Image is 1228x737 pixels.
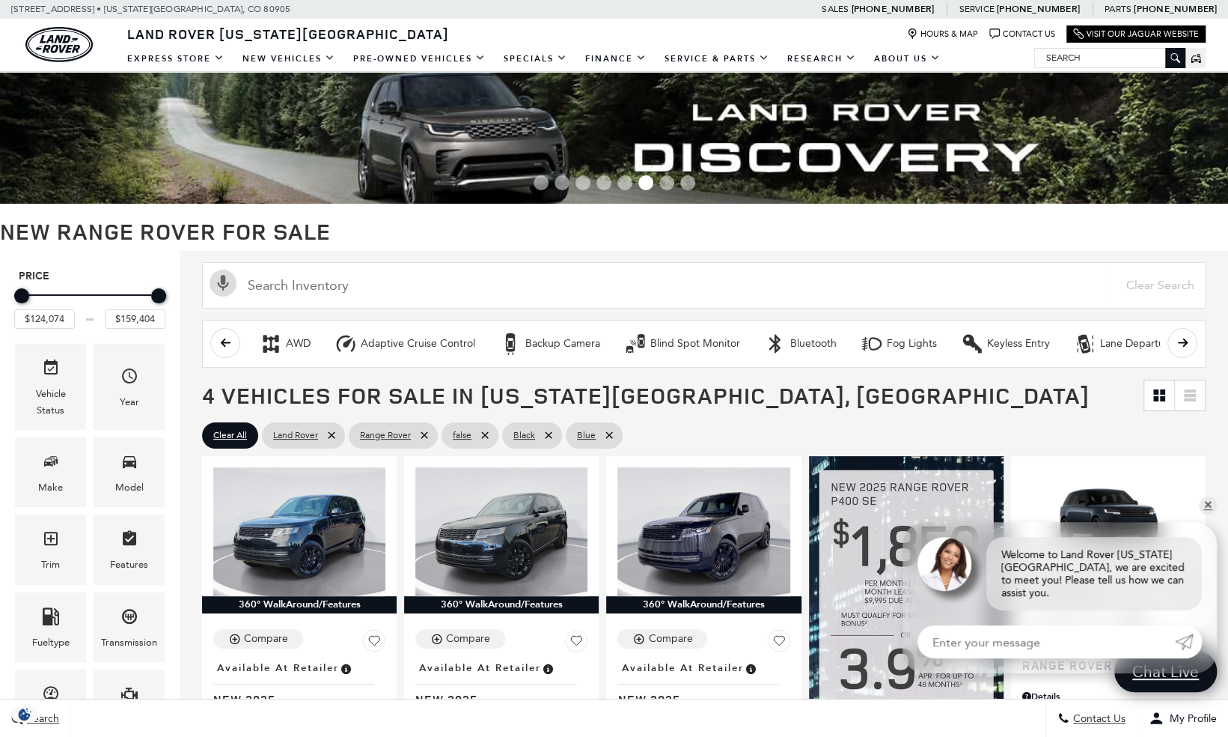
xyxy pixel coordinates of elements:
[363,629,385,658] button: Save Vehicle
[534,175,549,190] span: Go to slide 1
[38,479,63,496] div: Make
[360,426,411,445] span: Range Rover
[210,270,236,297] svg: Click to toggle on voice search
[213,692,374,707] span: New 2025
[790,337,837,351] div: Bluetooth
[94,592,165,662] div: TransmissionTransmission
[499,333,522,355] div: Backup Camera
[907,28,978,40] a: Hours & Map
[15,344,86,430] div: VehicleVehicle Status
[7,706,42,722] section: Click to Open Cookie Consent Modal
[617,467,789,597] img: 2025 LAND ROVER Range Rover SE
[513,426,535,445] span: Black
[1105,4,1131,14] span: Parts
[19,270,161,283] h5: Price
[575,175,590,190] span: Go to slide 3
[1175,625,1202,658] a: Submit
[617,175,632,190] span: Go to slide 5
[210,328,240,358] button: scroll left
[959,4,994,14] span: Service
[118,46,233,72] a: EXPRESS STORE
[987,337,1050,351] div: Keyless Entry
[768,629,790,658] button: Save Vehicle
[213,467,385,597] img: 2025 LAND ROVER Range Rover SE
[1035,49,1185,67] input: Search
[15,592,86,662] div: FueltypeFueltype
[861,333,883,355] div: Fog Lights
[335,333,357,355] div: Adaptive Cruise Control
[361,337,475,351] div: Adaptive Cruise Control
[617,629,707,649] button: Compare Vehicle
[650,337,740,351] div: Blind Spot Monitor
[42,681,60,712] span: Mileage
[101,634,157,651] div: Transmission
[565,629,587,658] button: Save Vehicle
[616,328,748,360] button: Blind Spot MonitorBlind Spot Monitor
[617,658,789,722] a: Available at RetailerNew 2025Range Rover SE
[778,46,865,72] a: Research
[42,526,60,556] span: Trim
[1134,3,1217,15] a: [PHONE_NUMBER]
[273,426,318,445] span: Land Rover
[596,175,611,190] span: Go to slide 4
[120,681,138,712] span: Engine
[94,515,165,584] div: FeaturesFeatures
[202,262,1206,309] input: Search Inventory
[202,380,1090,410] span: 4 Vehicles for Sale in [US_STATE][GEOGRAPHIC_DATA], [GEOGRAPHIC_DATA]
[404,596,599,613] div: 360° WalkAround/Features
[1137,700,1228,737] button: Open user profile menu
[1164,712,1217,725] span: My Profile
[94,437,165,507] div: ModelModel
[110,556,148,573] div: Features
[42,355,60,386] span: Vehicle
[1100,337,1216,351] div: Lane Departure Warning
[415,692,576,707] span: New 2025
[118,25,458,43] a: Land Rover [US_STATE][GEOGRAPHIC_DATA]
[260,333,282,355] div: AWD
[127,25,449,43] span: Land Rover [US_STATE][GEOGRAPHIC_DATA]
[822,4,849,14] span: Sales
[244,632,288,646] div: Compare
[11,4,290,14] a: [STREET_ADDRESS] • [US_STATE][GEOGRAPHIC_DATA], CO 80905
[541,660,555,676] span: Vehicle is in stock and ready for immediate delivery. Due to demand, availability is subject to c...
[120,526,138,556] span: Features
[217,660,339,676] span: Available at Retailer
[577,426,596,445] span: Blue
[680,175,695,190] span: Go to slide 8
[15,515,86,584] div: TrimTrim
[42,449,60,479] span: Make
[251,328,319,360] button: AWDAWD
[743,660,757,676] span: Vehicle is in stock and ready for immediate delivery. Due to demand, availability is subject to c...
[852,328,945,360] button: Fog LightsFog Lights
[1066,328,1224,360] button: Lane Departure WarningLane Departure Warning
[120,449,138,479] span: Model
[756,328,845,360] button: BluetoothBluetooth
[326,328,483,360] button: Adaptive Cruise ControlAdaptive Cruise Control
[42,604,60,634] span: Fueltype
[764,333,786,355] div: Bluetooth
[986,537,1202,610] div: Welcome to Land Rover [US_STATE][GEOGRAPHIC_DATA], we are excited to meet you! Please tell us how...
[14,283,165,329] div: Price
[415,658,587,722] a: Available at RetailerNew 2025Range Rover SE
[25,27,93,62] a: land-rover
[415,467,587,597] img: 2025 LAND ROVER Range Rover SE
[624,333,647,355] div: Blind Spot Monitor
[656,46,778,72] a: Service & Parts
[419,660,541,676] span: Available at Retailer
[1073,28,1199,40] a: Visit Our Jaguar Website
[115,479,144,496] div: Model
[989,28,1055,40] a: Contact Us
[621,660,743,676] span: Available at Retailer
[233,46,344,72] a: New Vehicles
[648,632,692,646] div: Compare
[961,333,983,355] div: Keyless Entry
[7,706,42,722] img: Opt-Out Icon
[151,288,166,303] div: Maximum Price
[491,328,608,360] button: Backup CameraBackup Camera
[339,660,352,676] span: Vehicle is in stock and ready for immediate delivery. Due to demand, availability is subject to c...
[41,556,60,573] div: Trim
[120,604,138,634] span: Transmission
[213,629,303,649] button: Compare Vehicle
[14,288,29,303] div: Minimum Price
[202,596,397,613] div: 360° WalkAround/Features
